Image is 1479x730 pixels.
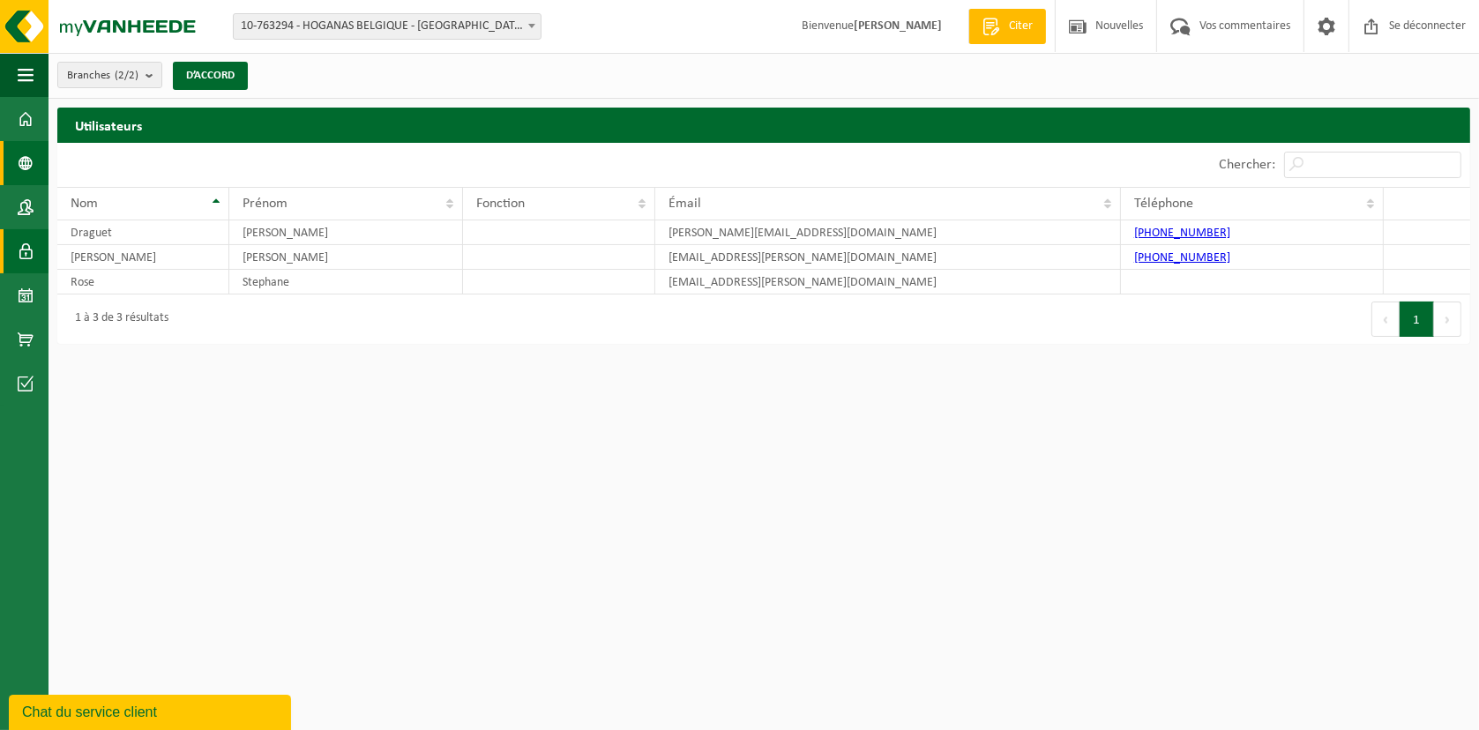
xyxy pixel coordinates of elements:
span: Émail [669,197,701,211]
a: Citer [968,9,1046,44]
span: Nom [71,197,98,211]
span: Prénom [243,197,288,211]
button: 1 [1400,302,1434,337]
span: Citer [1005,18,1037,35]
font: Bienvenue [802,19,942,33]
td: [PERSON_NAME] [57,245,229,270]
button: D’ACCORD [173,62,248,90]
button: Précédent [1371,302,1400,337]
td: Stephane [229,270,464,294]
td: [EMAIL_ADDRESS][PERSON_NAME][DOMAIN_NAME] [655,270,1121,294]
td: Draguet [57,220,229,245]
span: 10-763294 - HOGANAS BELGIUM - ATH [234,14,541,39]
button: Branches(2/2) [57,62,162,88]
label: Chercher: [1219,159,1275,173]
h2: Utilisateurs [57,108,1470,142]
strong: [PERSON_NAME] [854,19,942,33]
a: [PHONE_NUMBER] [1134,251,1230,264]
td: [PERSON_NAME][EMAIL_ADDRESS][DOMAIN_NAME] [655,220,1121,245]
span: Téléphone [1134,197,1193,211]
span: 10-763294 - HOGANAS BELGIUM - ATH [233,13,542,40]
td: [PERSON_NAME] [229,245,464,270]
count: (2/2) [115,70,138,81]
td: [PERSON_NAME] [229,220,464,245]
div: 1 à 3 de 3 résultats [66,303,168,335]
td: [EMAIL_ADDRESS][PERSON_NAME][DOMAIN_NAME] [655,245,1121,270]
span: Fonction [476,197,525,211]
a: [PHONE_NUMBER] [1134,227,1230,240]
span: Branches [67,63,138,89]
button: Prochain [1434,302,1461,337]
iframe: chat widget [9,691,295,730]
td: Rose [57,270,229,294]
